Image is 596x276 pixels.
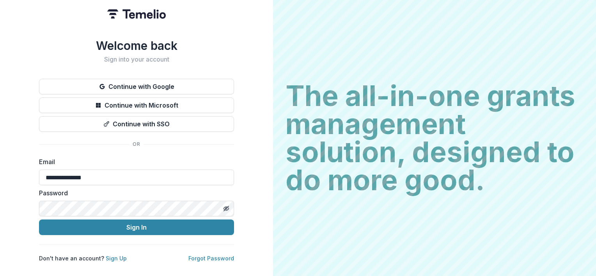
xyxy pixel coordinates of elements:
label: Password [39,188,229,198]
h2: Sign into your account [39,56,234,63]
label: Email [39,157,229,166]
button: Continue with Microsoft [39,97,234,113]
a: Forgot Password [188,255,234,262]
button: Sign In [39,219,234,235]
button: Continue with SSO [39,116,234,132]
img: Temelio [107,9,166,19]
h1: Welcome back [39,39,234,53]
button: Toggle password visibility [220,202,232,215]
a: Sign Up [106,255,127,262]
p: Don't have an account? [39,254,127,262]
button: Continue with Google [39,79,234,94]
